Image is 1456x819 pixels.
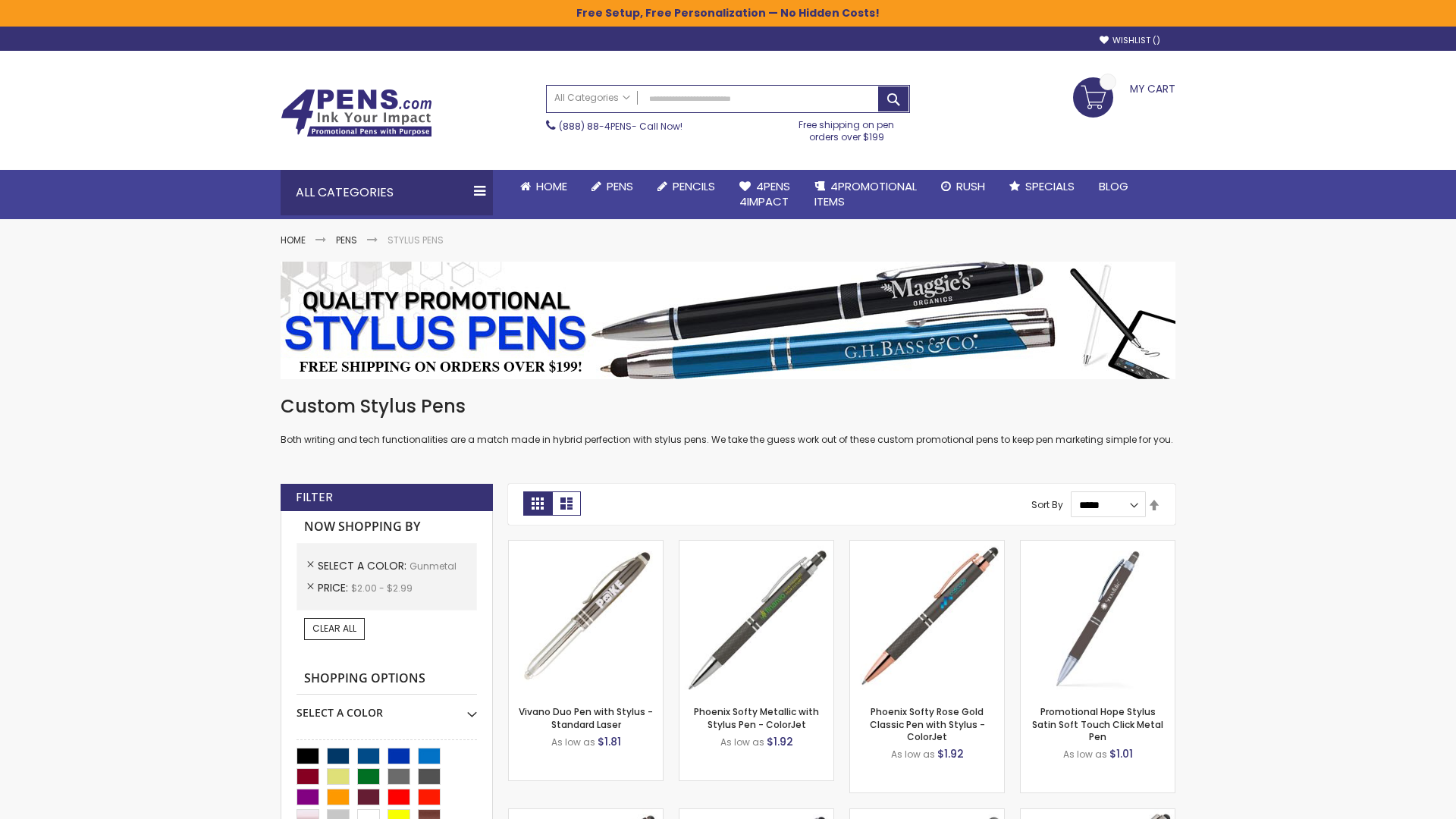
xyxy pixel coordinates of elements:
span: As low as [720,736,764,748]
a: Pens [336,234,357,246]
span: Price [318,580,351,595]
span: 4PROMOTIONAL ITEMS [814,178,917,209]
a: Rush [929,170,997,203]
span: Select A Color [318,558,409,573]
strong: Shopping Options [297,663,477,695]
a: Pens [579,170,645,203]
img: Promotional Hope Stylus Satin Soft Touch Click Metal Pen-Gunmetal [1021,541,1175,695]
a: Phoenix Softy Rose Gold Classic Pen with Stylus - ColorJet-Gunmetal [850,540,1004,553]
span: $2.00 - $2.99 [351,582,413,595]
span: Pens [607,178,633,194]
a: Vivano Duo Pen with Stylus - Standard Laser-Gunmetal [509,540,663,553]
span: As low as [891,748,935,761]
span: Pencils [673,178,715,194]
a: Wishlist [1100,35,1160,46]
span: $1.81 [598,734,621,749]
span: Clear All [312,622,356,635]
a: 4Pens4impact [727,170,802,219]
a: Blog [1087,170,1141,203]
span: Gunmetal [409,560,457,573]
a: (888) 88-4PENS [559,120,632,133]
img: Vivano Duo Pen with Stylus - Standard Laser-Gunmetal [509,541,663,695]
h1: Custom Stylus Pens [281,394,1175,419]
div: Free shipping on pen orders over $199 [783,113,911,143]
span: Specials [1025,178,1075,194]
a: 4PROMOTIONALITEMS [802,170,929,219]
a: Vivano Duo Pen with Stylus - Standard Laser [519,705,653,730]
a: Home [508,170,579,203]
a: Clear All [304,618,365,639]
strong: Grid [523,491,552,516]
img: Phoenix Softy Metallic with Stylus Pen - ColorJet-Gunmetal [679,541,833,695]
label: Sort By [1031,498,1063,511]
a: All Categories [547,86,638,111]
strong: Filter [296,489,333,506]
span: All Categories [554,92,630,104]
span: - Call Now! [559,120,682,133]
a: Promotional Hope Stylus Satin Soft Touch Click Metal Pen [1032,705,1163,742]
a: Pencils [645,170,727,203]
span: Blog [1099,178,1128,194]
span: Rush [956,178,985,194]
div: Both writing and tech functionalities are a match made in hybrid perfection with stylus pens. We ... [281,394,1175,447]
div: All Categories [281,170,493,215]
a: Home [281,234,306,246]
a: Phoenix Softy Metallic with Stylus Pen - ColorJet [694,705,819,730]
a: Specials [997,170,1087,203]
span: $1.92 [767,734,793,749]
span: As low as [551,736,595,748]
span: Home [536,178,567,194]
strong: Stylus Pens [388,234,444,246]
div: Select A Color [297,695,477,720]
img: Phoenix Softy Rose Gold Classic Pen with Stylus - ColorJet-Gunmetal [850,541,1004,695]
span: As low as [1063,748,1107,761]
span: 4Pens 4impact [739,178,790,209]
span: $1.92 [937,746,964,761]
a: Phoenix Softy Rose Gold Classic Pen with Stylus - ColorJet [870,705,985,742]
img: 4Pens Custom Pens and Promotional Products [281,89,432,137]
span: $1.01 [1109,746,1133,761]
img: Stylus Pens [281,262,1175,379]
strong: Now Shopping by [297,511,477,543]
a: Promotional Hope Stylus Satin Soft Touch Click Metal Pen-Gunmetal [1021,540,1175,553]
a: Phoenix Softy Metallic with Stylus Pen - ColorJet-Gunmetal [679,540,833,553]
